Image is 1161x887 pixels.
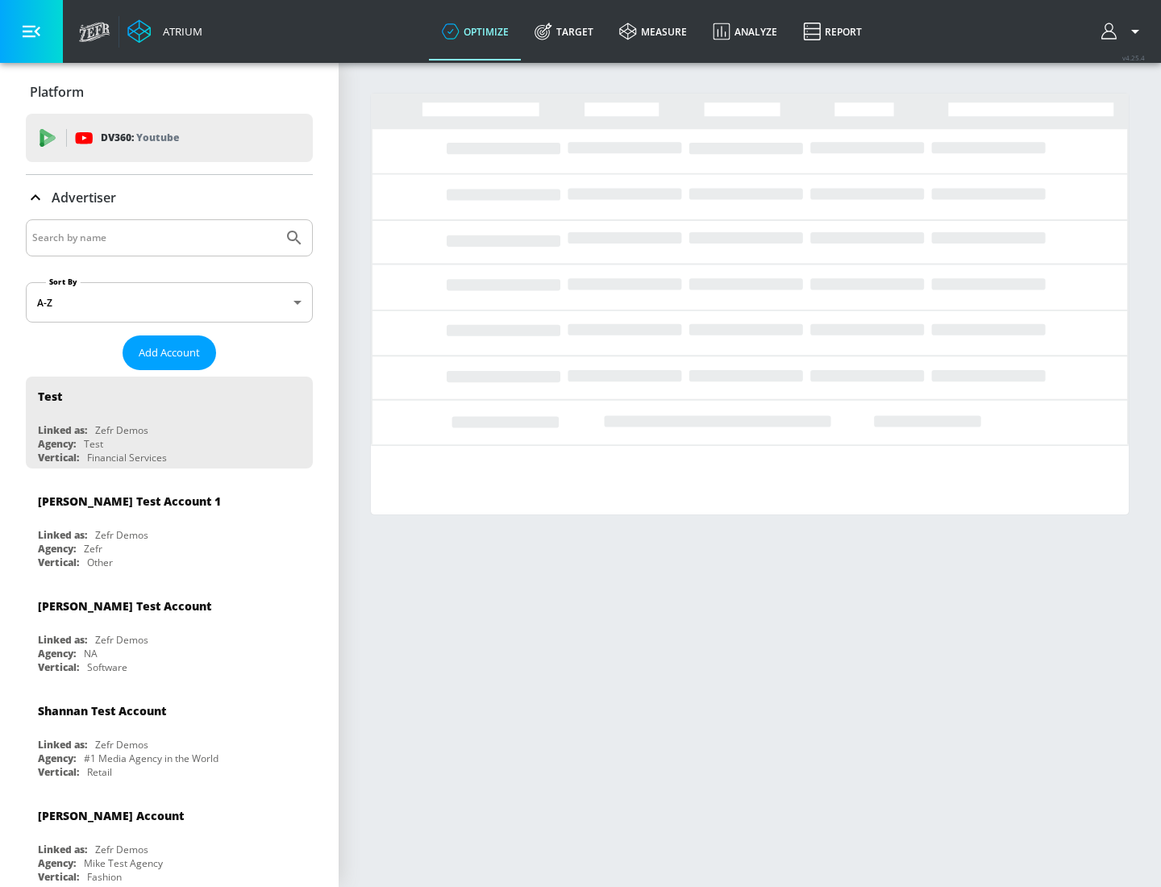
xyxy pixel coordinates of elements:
[38,598,211,614] div: [PERSON_NAME] Test Account
[790,2,875,60] a: Report
[38,703,166,718] div: Shannan Test Account
[123,335,216,370] button: Add Account
[87,451,167,464] div: Financial Services
[30,83,84,101] p: Platform
[139,344,200,362] span: Add Account
[26,691,313,783] div: Shannan Test AccountLinked as:Zefr DemosAgency:#1 Media Agency in the WorldVertical:Retail
[38,528,87,542] div: Linked as:
[87,870,122,884] div: Fashion
[84,542,102,556] div: Zefr
[26,481,313,573] div: [PERSON_NAME] Test Account 1Linked as:Zefr DemosAgency:ZefrVertical:Other
[38,765,79,779] div: Vertical:
[38,752,76,765] div: Agency:
[522,2,606,60] a: Target
[38,437,76,451] div: Agency:
[87,556,113,569] div: Other
[38,633,87,647] div: Linked as:
[156,24,202,39] div: Atrium
[26,114,313,162] div: DV360: Youtube
[38,738,87,752] div: Linked as:
[38,493,221,509] div: [PERSON_NAME] Test Account 1
[606,2,700,60] a: measure
[38,870,79,884] div: Vertical:
[38,808,184,823] div: [PERSON_NAME] Account
[38,647,76,660] div: Agency:
[26,586,313,678] div: [PERSON_NAME] Test AccountLinked as:Zefr DemosAgency:NAVertical:Software
[84,647,98,660] div: NA
[84,752,218,765] div: #1 Media Agency in the World
[38,389,62,404] div: Test
[429,2,522,60] a: optimize
[38,843,87,856] div: Linked as:
[700,2,790,60] a: Analyze
[38,856,76,870] div: Agency:
[84,437,103,451] div: Test
[26,282,313,323] div: A-Z
[26,175,313,220] div: Advertiser
[95,738,148,752] div: Zefr Demos
[95,528,148,542] div: Zefr Demos
[38,660,79,674] div: Vertical:
[38,451,79,464] div: Vertical:
[84,856,163,870] div: Mike Test Agency
[38,542,76,556] div: Agency:
[1122,53,1145,62] span: v 4.25.4
[95,423,148,437] div: Zefr Demos
[26,377,313,468] div: TestLinked as:Zefr DemosAgency:TestVertical:Financial Services
[52,189,116,206] p: Advertiser
[136,129,179,146] p: Youtube
[32,227,277,248] input: Search by name
[87,765,112,779] div: Retail
[46,277,81,287] label: Sort By
[95,843,148,856] div: Zefr Demos
[38,556,79,569] div: Vertical:
[127,19,202,44] a: Atrium
[87,660,127,674] div: Software
[26,69,313,115] div: Platform
[95,633,148,647] div: Zefr Demos
[38,423,87,437] div: Linked as:
[101,129,179,147] p: DV360:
